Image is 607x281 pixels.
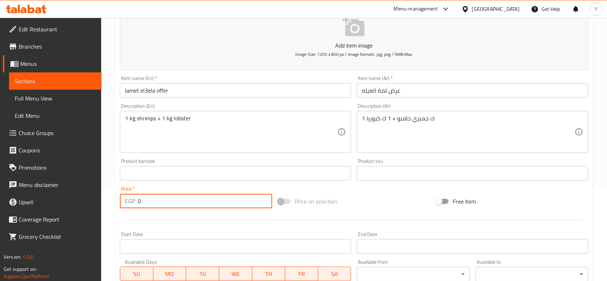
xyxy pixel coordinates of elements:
span: Image Size: 1200 x 800 px / Image formats: jpg, png / 5MB Max. [295,50,413,58]
input: Please enter product barcode [120,166,351,180]
button: TU [186,267,219,281]
span: Branches [19,42,96,51]
a: Coverage Report [3,211,102,228]
span: Sections [15,77,96,85]
a: Coupons [3,142,102,159]
button: SA [318,267,351,281]
a: Sections [9,72,102,90]
a: Edit Restaurant [3,21,102,38]
button: SU [120,267,153,281]
span: 1.0.0 [22,252,33,262]
span: Free item [453,197,476,206]
span: Full Menu View [15,94,96,103]
button: TH [252,267,285,281]
span: TU [189,269,216,279]
button: Add item imageImage Size: 1200 x 800 px / Image formats: jpg, png / 5MB Max. [120,4,588,70]
a: Choice Groups [3,124,102,142]
span: FR [288,269,315,279]
button: FR [285,267,318,281]
a: Support.OpsPlatform [4,272,49,281]
span: SA [321,269,349,279]
span: Upsell [19,198,96,206]
span: Promotions [19,163,96,172]
span: WE [222,269,249,279]
span: Version: [4,252,21,262]
a: Grocery Checklist [3,228,102,245]
span: Menu disclaimer [19,180,96,189]
span: Get support on: [4,264,37,274]
a: Menu disclaimer [3,176,102,193]
button: WE [219,267,252,281]
p: EGP [125,197,135,205]
button: MO [153,267,186,281]
textarea: 1 ك جمبري جامبو + 1 ك كبوريا [362,115,574,149]
p: Add item image [131,41,577,50]
a: Upsell [3,193,102,211]
span: Menus [20,59,96,68]
span: Y [595,5,598,13]
span: Coupons [19,146,96,155]
textarea: 1 kg shrimps + 1 kg lobster [125,115,337,149]
input: Please enter price [138,194,272,208]
a: Menus [3,55,102,72]
input: Please enter product sku [357,166,588,180]
span: TH [255,269,283,279]
a: Branches [3,38,102,55]
span: Grocery Checklist [19,232,96,241]
a: Full Menu View [9,90,102,107]
div: Menu-management [394,5,438,13]
span: SU [123,269,150,279]
input: Enter name Ar [357,83,588,98]
span: Price on selection [295,197,337,206]
div: [GEOGRAPHIC_DATA] [472,5,520,13]
span: Choice Groups [19,129,96,137]
input: Enter name En [120,83,351,98]
span: MO [156,269,184,279]
span: Coverage Report [19,215,96,224]
a: Promotions [3,159,102,176]
span: Edit Menu [15,111,96,120]
a: Edit Menu [9,107,102,124]
span: Edit Restaurant [19,25,96,34]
